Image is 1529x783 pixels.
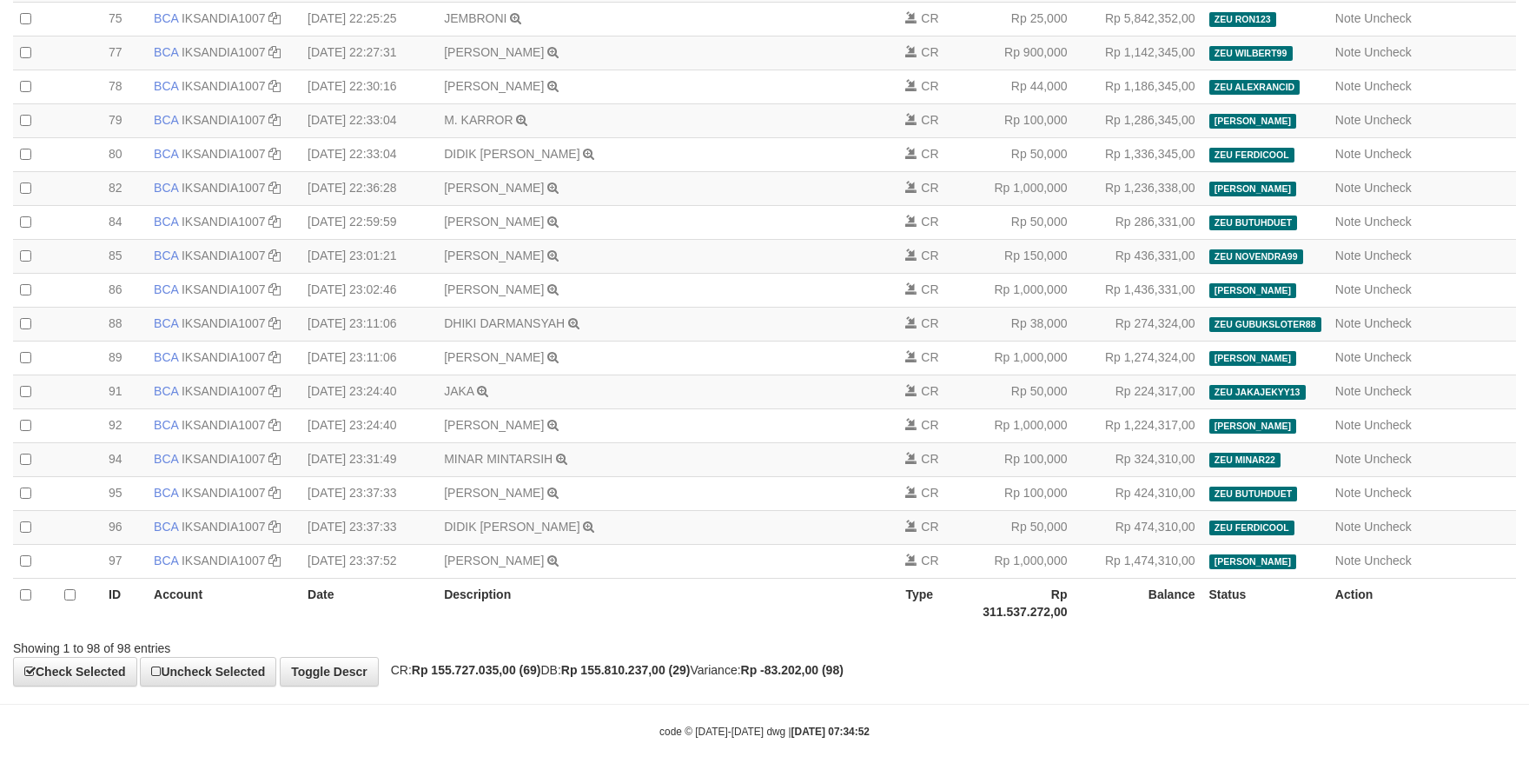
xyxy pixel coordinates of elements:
td: Rp 1,286,345,00 [1074,103,1201,137]
td: Rp 324,310,00 [1074,442,1201,476]
span: BCA [154,79,178,93]
td: [DATE] 23:11:06 [301,307,437,341]
a: Uncheck [1364,11,1411,25]
span: 86 [109,282,122,296]
span: ZEU RON123 [1209,12,1276,27]
td: [DATE] 22:27:31 [301,36,437,70]
a: Uncheck [1364,486,1411,500]
a: Uncheck [1364,384,1411,398]
a: Note [1335,113,1361,127]
a: [PERSON_NAME] [444,554,544,567]
a: Copy IKSANDIA1007 to clipboard [268,486,281,500]
a: JEMBRONI [444,11,506,25]
span: ZEU MINAR22 [1209,453,1281,468]
a: IKSANDIA1007 [182,486,266,500]
span: BCA [154,11,178,25]
td: Rp 5,842,352,00 [1074,2,1201,36]
a: DIDIK [PERSON_NAME] [444,520,579,534]
a: [PERSON_NAME] [444,282,544,296]
th: Description [437,578,898,627]
td: Rp 1,000,000 [964,544,1074,578]
td: [DATE] 22:33:04 [301,137,437,171]
a: Note [1335,316,1361,330]
td: Rp 900,000 [964,36,1074,70]
a: Copy IKSANDIA1007 to clipboard [268,147,281,161]
a: Check Selected [13,657,137,687]
a: Copy IKSANDIA1007 to clipboard [268,452,281,466]
strong: Rp 155.727.035,00 (69) [412,663,541,677]
a: Uncheck [1364,181,1411,195]
span: BCA [154,418,178,432]
span: CR [921,384,938,398]
span: CR [921,350,938,364]
a: [PERSON_NAME] [444,45,544,59]
a: Note [1335,350,1361,364]
span: CR [921,282,938,296]
a: Note [1335,11,1361,25]
span: CR [921,486,938,500]
a: Uncheck Selected [140,657,276,687]
span: ZEU ALEXRANCID [1209,80,1301,95]
td: Rp 1,436,331,00 [1074,273,1201,307]
span: 96 [109,520,122,534]
span: BCA [154,282,178,296]
span: [PERSON_NAME] [1209,351,1297,366]
td: [DATE] 22:59:59 [301,205,437,239]
a: Note [1335,181,1361,195]
span: 91 [109,384,122,398]
td: Rp 286,331,00 [1074,205,1201,239]
span: CR [921,520,938,534]
span: 95 [109,486,122,500]
a: IKSANDIA1007 [182,79,266,93]
a: Uncheck [1364,79,1411,93]
th: Rp 311.537.272,00 [964,578,1074,627]
td: Rp 1,236,338,00 [1074,171,1201,205]
span: CR [921,215,938,229]
span: 82 [109,181,122,195]
td: [DATE] 23:11:06 [301,341,437,375]
a: Copy IKSANDIA1007 to clipboard [268,45,281,59]
span: 79 [109,113,122,127]
span: BCA [154,181,178,195]
span: CR [921,11,938,25]
span: BCA [154,45,178,59]
a: Copy IKSANDIA1007 to clipboard [268,316,281,330]
span: BCA [154,350,178,364]
td: [DATE] 23:37:33 [301,510,437,544]
a: IKSANDIA1007 [182,520,266,534]
a: MINAR MINTARSIH [444,452,553,466]
a: [PERSON_NAME] [444,181,544,195]
span: CR [921,113,938,127]
a: Uncheck [1364,418,1411,432]
a: Copy IKSANDIA1007 to clipboard [268,79,281,93]
a: Copy IKSANDIA1007 to clipboard [268,350,281,364]
td: Rp 1,000,000 [964,341,1074,375]
a: IKSANDIA1007 [182,350,266,364]
span: 97 [109,554,122,567]
span: [PERSON_NAME] [1209,554,1297,569]
a: IKSANDIA1007 [182,316,266,330]
span: ZEU WILBERT99 [1209,46,1293,61]
span: 92 [109,418,122,432]
span: CR [921,316,938,330]
td: Rp 50,000 [964,375,1074,408]
span: BCA [154,452,178,466]
a: [PERSON_NAME] [444,215,544,229]
span: ZEU FERDICOOL [1209,521,1294,535]
a: Copy IKSANDIA1007 to clipboard [268,11,281,25]
a: Copy IKSANDIA1007 to clipboard [268,554,281,567]
a: IKSANDIA1007 [182,418,266,432]
span: ZEU BUTUHDUET [1209,487,1298,501]
span: CR [921,181,938,195]
span: 94 [109,452,122,466]
a: Note [1335,418,1361,432]
a: Note [1335,79,1361,93]
span: 85 [109,249,122,262]
th: Action [1328,578,1516,627]
td: Rp 50,000 [964,510,1074,544]
span: ZEU NOVENDRA99 [1209,249,1303,264]
a: IKSANDIA1007 [182,384,266,398]
a: Toggle Descr [280,657,379,687]
a: Note [1335,45,1361,59]
td: Rp 1,336,345,00 [1074,137,1201,171]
